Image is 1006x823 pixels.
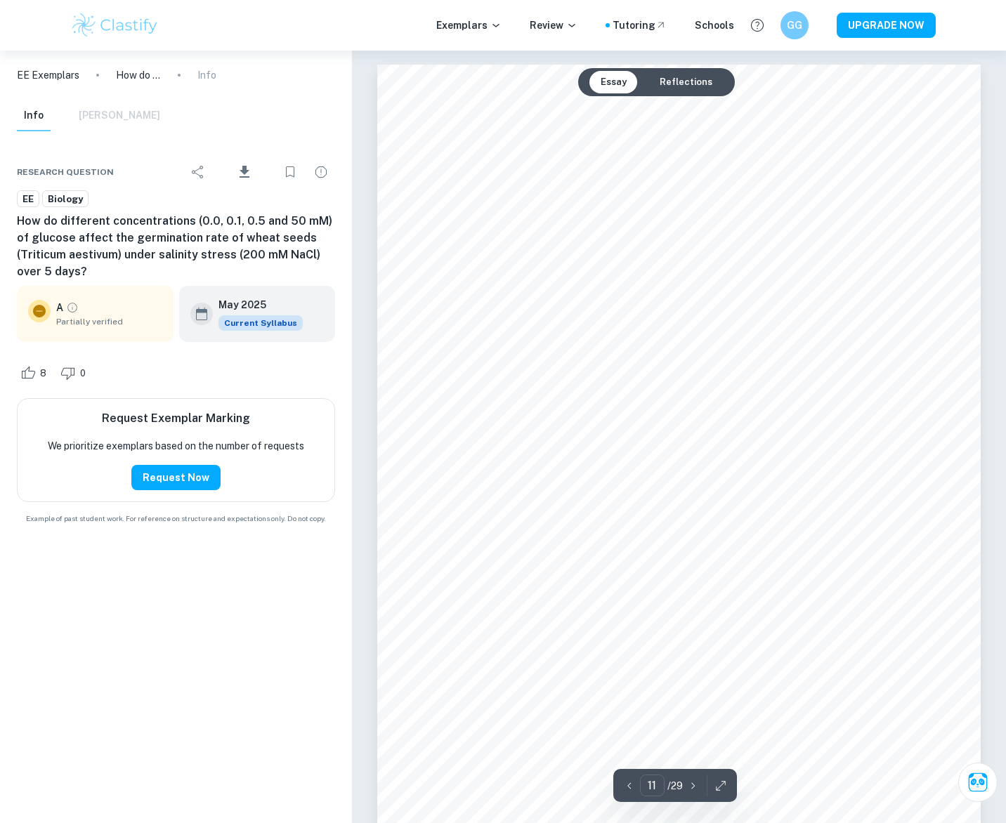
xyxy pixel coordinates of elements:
div: Bookmark [276,158,304,186]
button: Essay [589,71,638,93]
a: EE [17,190,39,208]
img: Clastify logo [70,11,159,39]
a: Tutoring [613,18,667,33]
button: UPGRADE NOW [837,13,936,38]
button: Help and Feedback [745,13,769,37]
div: Like [17,362,54,384]
h6: May 2025 [218,297,292,312]
span: EE [18,192,39,206]
div: Report issue [307,158,335,186]
div: Share [184,158,212,186]
div: Dislike [57,362,93,384]
p: How do different concentrations (0.0, 0.1, 0.5 and 50 mM) of glucose affect the germination rate ... [116,67,161,83]
button: Reflections [648,71,724,93]
p: / 29 [667,778,683,794]
p: Exemplars [436,18,502,33]
p: A [56,300,63,315]
h6: GG [787,18,803,33]
button: Request Now [131,465,221,490]
div: This exemplar is based on the current syllabus. Feel free to refer to it for inspiration/ideas wh... [218,315,303,331]
p: Review [530,18,577,33]
h6: Request Exemplar Marking [102,410,250,427]
p: Info [197,67,216,83]
span: 0 [72,367,93,381]
span: Example of past student work. For reference on structure and expectations only. Do not copy. [17,513,335,524]
span: 8 [32,367,54,381]
span: Current Syllabus [218,315,303,331]
a: EE Exemplars [17,67,79,83]
button: Info [17,100,51,131]
button: Ask Clai [958,763,998,802]
a: Grade partially verified [66,301,79,314]
a: Biology [42,190,89,208]
div: Download [215,154,273,190]
button: GG [780,11,809,39]
span: Research question [17,166,114,178]
span: Biology [43,192,88,206]
a: Schools [695,18,734,33]
p: We prioritize exemplars based on the number of requests [48,438,304,454]
h6: How do different concentrations (0.0, 0.1, 0.5 and 50 mM) of glucose affect the germination rate ... [17,213,335,280]
span: Partially verified [56,315,162,328]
